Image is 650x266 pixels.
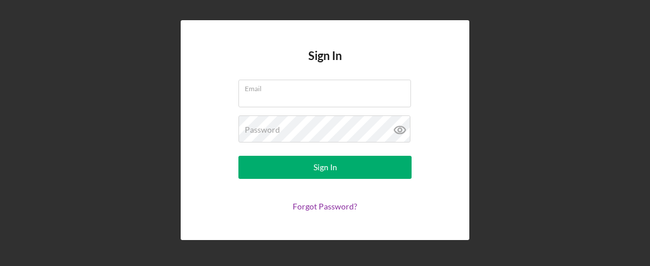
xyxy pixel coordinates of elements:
label: Password [245,125,280,134]
label: Email [245,80,411,93]
a: Forgot Password? [293,201,357,211]
div: Sign In [313,156,337,179]
h4: Sign In [308,49,342,80]
button: Sign In [238,156,412,179]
